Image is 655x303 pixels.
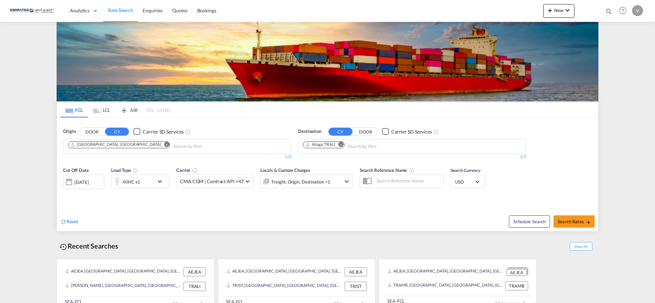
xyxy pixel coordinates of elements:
[558,219,591,224] span: Search Rates
[360,167,414,173] span: Search Reference Name
[305,142,335,148] div: Aliaga, TRALI
[88,102,115,117] md-tab-item: LCL
[67,218,78,224] span: Reset
[260,167,310,173] span: Locals & Custom Charges
[70,142,161,148] div: Jebel Ali, AEJEA
[133,128,183,135] md-checkbox: Checkbox No Ink
[70,142,162,148] div: Press delete to remove this chip.
[347,141,413,152] input: Chips input.
[343,177,351,186] md-icon: icon-chevron-down
[10,3,57,18] img: c67187802a5a11ec94275b5db69a26e6.png
[63,188,68,198] md-datepicker: Select
[388,281,503,290] div: TRAMB, Ambarli, Türkiye, South West Asia, Asia Pacific
[70,7,90,14] span: Analytics
[454,177,481,187] md-select: Select Currency: $ USDUnited States Dollar
[105,128,129,136] button: CY
[111,175,169,188] div: 40HC x1icon-chevron-down
[63,154,291,160] div: 1/3
[63,167,89,173] span: Cut Off Date
[176,167,198,173] span: Carrier
[63,175,104,189] div: [DATE]
[546,8,572,13] span: New
[570,242,592,251] span: Show All
[226,267,343,276] div: AEJEA, Jebel Ali, United Arab Emirates, Middle East, Middle East
[172,8,187,13] span: Quotes
[505,281,528,290] div: TRAMB
[409,168,414,173] md-icon: Your search will be saved by the below given name
[632,5,643,16] div: V
[197,8,216,13] span: Bookings
[183,267,206,276] div: AEJEA
[143,128,183,135] div: Carrier SD Services
[617,5,629,16] span: Help
[373,176,443,186] input: Search Reference Name
[115,102,143,117] md-tab-item: AIR
[60,102,170,117] md-pagination-wrapper: Use the left and right arrow keys to navigate between tabs
[122,177,140,187] div: 40HC x1
[272,177,330,187] div: Freight Origin Destination Factory Stuffing
[192,168,198,173] md-icon: The selected Trucker/Carrierwill be displayed in the rate results If the rates are from another f...
[111,167,138,173] span: Load Type
[185,129,190,135] md-icon: Unchecked: Search for CY (Container Yard) services for all selected carriers.Checked : Search for...
[180,178,243,185] span: CMA CGM | Contract API +47
[260,175,353,188] div: Freight Origin Destination Factory Stuffingicon-chevron-down
[382,128,432,135] md-checkbox: Checkbox No Ink
[65,267,182,276] div: AEJEA, Jebel Ali, United Arab Emirates, Middle East, Middle East
[546,6,554,14] md-icon: icon-plus 400-fg
[388,267,505,276] div: AEJEA, Jebel Ali, United Arab Emirates, Middle East, Middle East
[345,282,367,291] div: TRIST
[563,6,572,14] md-icon: icon-chevron-down
[298,128,321,135] span: Destination
[120,106,128,111] md-icon: icon-airplane
[605,8,613,18] div: icon-magnify
[334,142,344,149] button: Remove
[509,215,550,228] button: Note: By default Schedule search will only considerorigin ports, destination ports and cut off da...
[183,282,206,291] div: TRALI
[298,154,526,160] div: 1/3
[329,128,353,136] button: CY
[617,5,632,17] div: Help
[57,238,121,254] div: Recent Searches
[586,220,591,225] md-icon: icon-arrow-right
[156,177,167,186] md-icon: icon-chevron-down
[67,139,241,152] md-chips-wrap: Chips container. Use arrow keys to select chips.
[391,128,432,135] div: Carrier SD Services
[143,8,163,13] span: Enquiries
[302,139,415,152] md-chips-wrap: Chips container. Use arrow keys to select chips.
[63,128,75,135] span: Origin
[553,215,595,228] button: Search Ratesicon-arrow-right
[59,243,68,251] md-icon: icon-backup-restore
[173,141,238,152] input: Chips input.
[345,267,367,276] div: AEJEA
[80,128,104,136] button: DOOR
[605,8,613,15] md-icon: icon-magnify
[543,4,574,18] button: icon-plus 400-fgNewicon-chevron-down
[57,118,598,231] div: OriginDOOR CY Checkbox No InkUnchecked: Search for CY (Container Yard) services for all selected ...
[57,22,598,101] img: LCL+%26+FCL+BACKGROUND.png
[60,219,67,225] md-icon: icon-refresh
[74,179,88,185] div: [DATE]
[133,168,138,173] md-icon: icon-information-outline
[451,168,480,173] span: Search Currency
[108,7,133,13] span: Rate Search
[433,129,439,135] md-icon: Unchecked: Search for CY (Container Yard) services for all selected carriers.Checked : Search for...
[65,282,182,291] div: TRALI, Aliaga, Türkiye, South West Asia, Asia Pacific
[354,128,378,136] button: DOOR
[60,218,78,226] div: icon-refreshReset
[455,179,474,185] span: USD
[226,282,343,291] div: TRIST, Istanbul, Türkiye, South West Asia, Asia Pacific
[60,102,88,117] md-tab-item: FCL
[507,269,527,276] div: AEJEA
[305,142,337,148] div: Press delete to remove this chip.
[159,142,170,149] button: Remove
